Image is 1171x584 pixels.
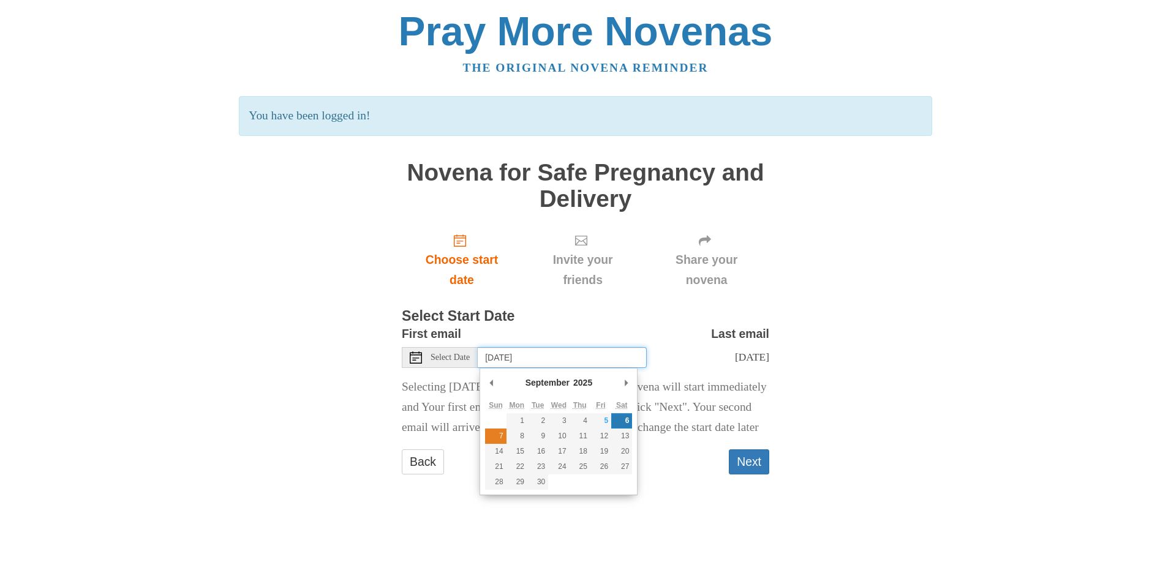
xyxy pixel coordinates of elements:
[616,401,628,410] abbr: Saturday
[611,413,632,429] button: 6
[548,413,569,429] button: 3
[489,401,503,410] abbr: Sunday
[590,444,611,459] button: 19
[711,324,769,344] label: Last email
[506,459,527,474] button: 22
[463,61,709,74] a: The original novena reminder
[573,401,587,410] abbr: Thursday
[590,413,611,429] button: 5
[590,459,611,474] button: 26
[239,96,932,136] p: You have been logged in!
[402,449,444,474] a: Back
[414,250,510,290] span: Choose start date
[656,250,757,290] span: Share your novena
[402,309,769,324] h3: Select Start Date
[506,429,527,444] button: 8
[611,429,632,444] button: 13
[527,459,548,474] button: 23
[548,459,569,474] button: 24
[527,429,548,444] button: 9
[527,474,548,490] button: 30
[735,351,769,363] span: [DATE]
[485,429,506,444] button: 7
[527,413,548,429] button: 2
[570,459,590,474] button: 25
[485,474,506,490] button: 28
[548,429,569,444] button: 10
[596,401,605,410] abbr: Friday
[570,444,590,459] button: 18
[399,9,773,54] a: Pray More Novenas
[611,444,632,459] button: 20
[522,224,644,297] div: Click "Next" to confirm your start date first.
[506,444,527,459] button: 15
[532,401,544,410] abbr: Tuesday
[402,324,461,344] label: First email
[478,347,647,368] input: Use the arrow keys to pick a date
[571,373,594,392] div: 2025
[510,401,525,410] abbr: Monday
[534,250,631,290] span: Invite your friends
[551,401,567,410] abbr: Wednesday
[570,413,590,429] button: 4
[729,449,769,474] button: Next
[506,413,527,429] button: 1
[485,373,497,392] button: Previous Month
[524,373,571,392] div: September
[590,429,611,444] button: 12
[570,429,590,444] button: 11
[431,353,470,362] span: Select Date
[402,377,769,438] p: Selecting [DATE] as the start date means Your novena will start immediately and Your first email ...
[506,474,527,490] button: 29
[527,444,548,459] button: 16
[548,444,569,459] button: 17
[611,459,632,474] button: 27
[485,444,506,459] button: 14
[620,373,632,392] button: Next Month
[644,224,769,297] div: Click "Next" to confirm your start date first.
[402,224,522,297] a: Choose start date
[402,160,769,212] h1: Novena for Safe Pregnancy and Delivery
[485,459,506,474] button: 21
